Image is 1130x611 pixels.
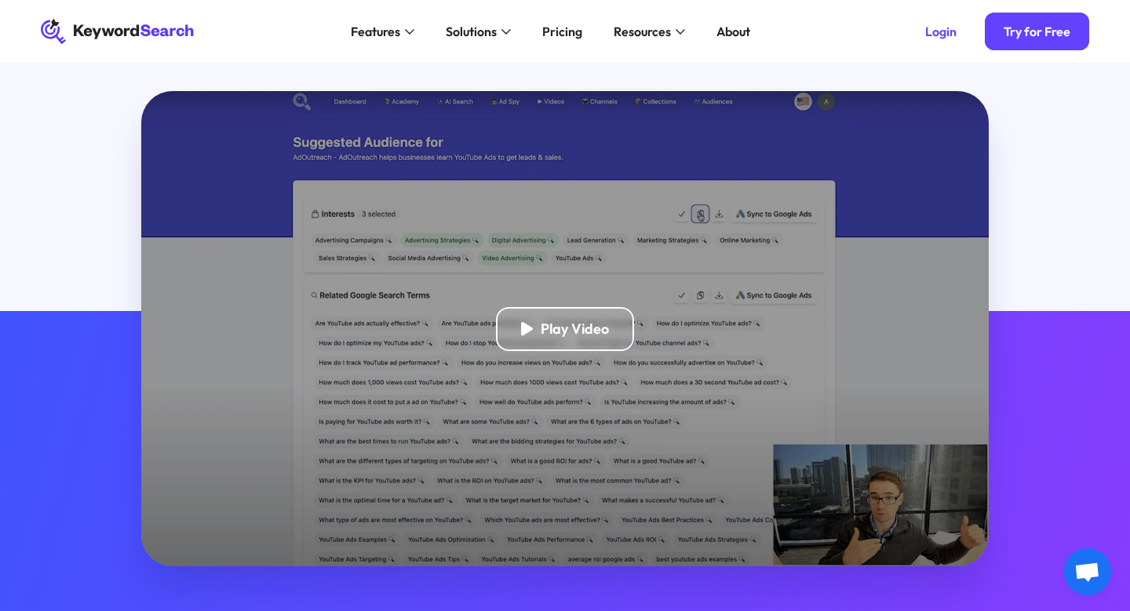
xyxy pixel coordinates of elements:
a: Login [906,13,975,50]
div: Play Video [541,320,609,338]
a: Try for Free [985,13,1089,50]
a: About [707,19,760,44]
a: Open chat [1064,548,1111,595]
a: Pricing [533,19,592,44]
div: Login [925,24,957,39]
div: About [716,22,750,41]
div: Features [351,22,400,41]
div: Solutions [446,22,497,41]
div: Resources [614,22,671,41]
a: open lightbox [141,91,989,566]
div: Pricing [542,22,582,41]
div: Try for Free [1004,24,1070,39]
